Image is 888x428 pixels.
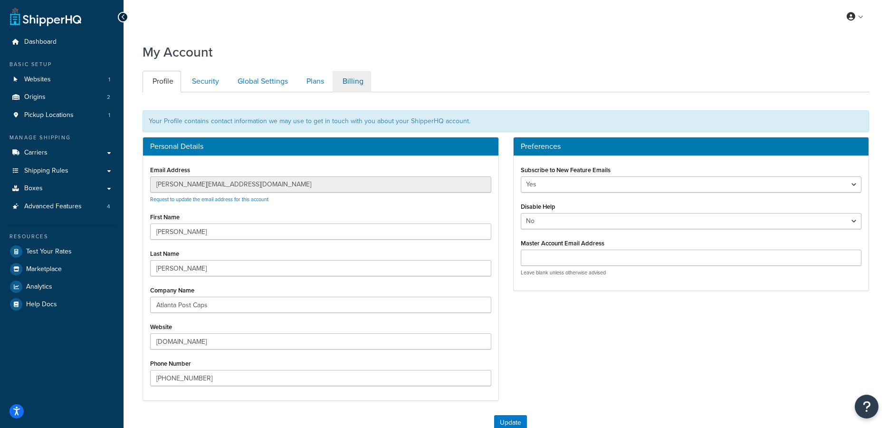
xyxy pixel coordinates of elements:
[7,33,116,51] a: Dashboard
[24,38,57,46] span: Dashboard
[143,43,213,61] h1: My Account
[7,88,116,106] a: Origins 2
[150,323,172,331] label: Website
[7,198,116,215] li: Advanced Features
[24,167,68,175] span: Shipping Rules
[7,88,116,106] li: Origins
[521,240,604,247] label: Master Account Email Address
[7,134,116,142] div: Manage Shipping
[7,233,116,241] div: Resources
[24,111,74,119] span: Pickup Locations
[228,71,296,92] a: Global Settings
[182,71,227,92] a: Security
[521,142,862,151] h3: Preferences
[7,144,116,162] a: Carriers
[7,71,116,88] li: Websites
[521,269,862,276] p: Leave blank unless otherwise advised
[521,166,611,174] label: Subscribe to New Feature Emails
[7,107,116,124] li: Pickup Locations
[7,71,116,88] a: Websites 1
[150,287,194,294] label: Company Name
[26,301,57,309] span: Help Docs
[150,360,191,367] label: Phone Number
[143,71,181,92] a: Profile
[26,283,52,291] span: Analytics
[7,180,116,197] a: Boxes
[24,185,43,193] span: Boxes
[7,243,116,260] a: Test Your Rates
[7,198,116,215] a: Advanced Features 4
[143,110,869,132] div: Your Profile contains contact information we may use to get in touch with you about your ShipperH...
[150,250,179,257] label: Last Name
[24,203,82,211] span: Advanced Features
[7,296,116,313] a: Help Docs
[296,71,332,92] a: Plans
[107,203,110,211] span: 4
[7,162,116,180] a: Shipping Rules
[108,111,110,119] span: 1
[7,261,116,278] a: Marketplace
[150,142,491,151] h3: Personal Details
[26,248,72,256] span: Test Your Rates
[7,278,116,295] a: Analytics
[150,195,268,203] a: Request to update the email address for this account
[7,107,116,124] a: Pickup Locations 1
[108,76,110,84] span: 1
[855,395,878,418] button: Open Resource Center
[150,166,190,174] label: Email Address
[24,76,51,84] span: Websites
[150,214,180,221] label: First Name
[333,71,371,92] a: Billing
[24,93,46,101] span: Origins
[24,149,48,157] span: Carriers
[7,60,116,68] div: Basic Setup
[521,203,555,210] label: Disable Help
[107,93,110,101] span: 2
[26,265,62,273] span: Marketplace
[10,7,81,26] a: ShipperHQ Home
